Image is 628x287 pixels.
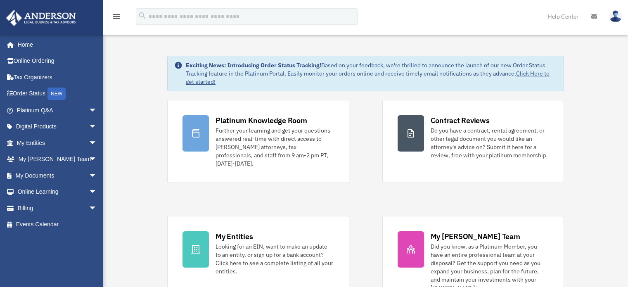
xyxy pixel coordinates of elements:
[89,151,105,168] span: arrow_drop_down
[89,119,105,135] span: arrow_drop_down
[6,151,109,168] a: My [PERSON_NAME] Teamarrow_drop_down
[89,200,105,217] span: arrow_drop_down
[6,69,109,85] a: Tax Organizers
[216,231,253,242] div: My Entities
[6,184,109,200] a: Online Learningarrow_drop_down
[89,102,105,119] span: arrow_drop_down
[216,115,307,126] div: Platinum Knowledge Room
[6,85,109,102] a: Order StatusNEW
[382,100,564,183] a: Contract Reviews Do you have a contract, rental agreement, or other legal document you would like...
[89,167,105,184] span: arrow_drop_down
[138,11,147,20] i: search
[216,126,334,168] div: Further your learning and get your questions answered real-time with direct access to [PERSON_NAM...
[111,14,121,21] a: menu
[111,12,121,21] i: menu
[6,135,109,151] a: My Entitiesarrow_drop_down
[167,100,349,183] a: Platinum Knowledge Room Further your learning and get your questions answered real-time with dire...
[186,70,550,85] a: Click Here to get started!
[6,102,109,119] a: Platinum Q&Aarrow_drop_down
[431,115,490,126] div: Contract Reviews
[431,126,549,159] div: Do you have a contract, rental agreement, or other legal document you would like an attorney's ad...
[6,36,105,53] a: Home
[609,10,622,22] img: User Pic
[216,242,334,275] div: Looking for an EIN, want to make an update to an entity, or sign up for a bank account? Click her...
[89,135,105,152] span: arrow_drop_down
[6,167,109,184] a: My Documentsarrow_drop_down
[4,10,78,26] img: Anderson Advisors Platinum Portal
[6,200,109,216] a: Billingarrow_drop_down
[47,88,66,100] div: NEW
[89,184,105,201] span: arrow_drop_down
[186,62,321,69] strong: Exciting News: Introducing Order Status Tracking!
[6,216,109,233] a: Events Calendar
[186,61,557,86] div: Based on your feedback, we're thrilled to announce the launch of our new Order Status Tracking fe...
[431,231,520,242] div: My [PERSON_NAME] Team
[6,53,109,69] a: Online Ordering
[6,119,109,135] a: Digital Productsarrow_drop_down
